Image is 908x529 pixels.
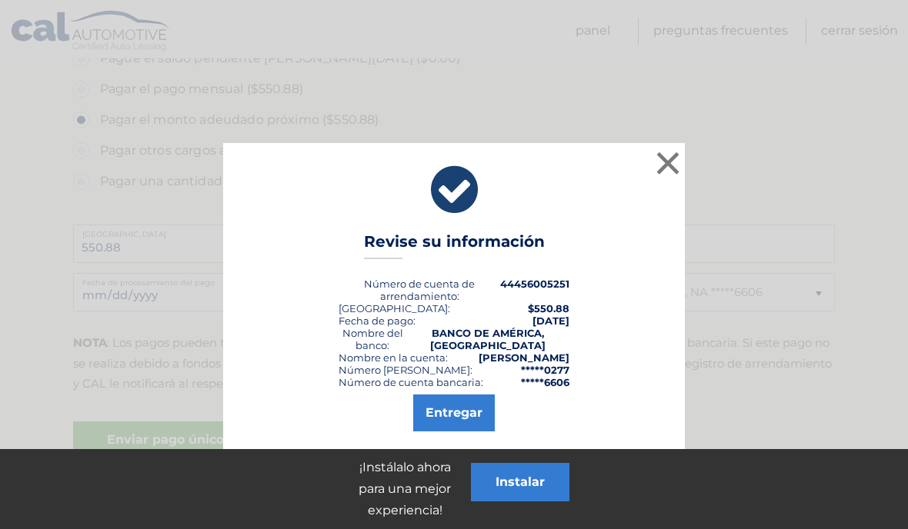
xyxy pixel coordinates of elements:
[532,314,569,327] font: [DATE]
[359,460,451,517] font: ¡Instálalo ahora para una mejor experiencia!
[653,148,683,178] button: ×
[413,314,416,327] font: :
[339,364,472,376] font: Número [PERSON_NAME]:
[496,474,545,489] font: Instalar
[364,232,545,251] font: Revise su información
[413,394,495,431] button: Entregar
[364,278,475,302] font: Número de cuenta de arrendamiento:
[339,302,450,314] font: [GEOGRAPHIC_DATA]:
[339,351,448,364] font: Nombre en la cuenta:
[500,278,569,290] font: 44456005251
[426,405,482,420] font: Entregar
[430,327,546,351] font: BANCO DE AMÉRICA, [GEOGRAPHIC_DATA]
[479,351,569,364] font: [PERSON_NAME]
[653,135,683,191] font: ×
[342,327,403,351] font: Nombre del banco:
[471,463,569,501] button: Instalar
[528,302,569,314] font: $550.88
[339,314,413,327] font: Fecha de pago
[339,376,483,388] font: Número de cuenta bancaria:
